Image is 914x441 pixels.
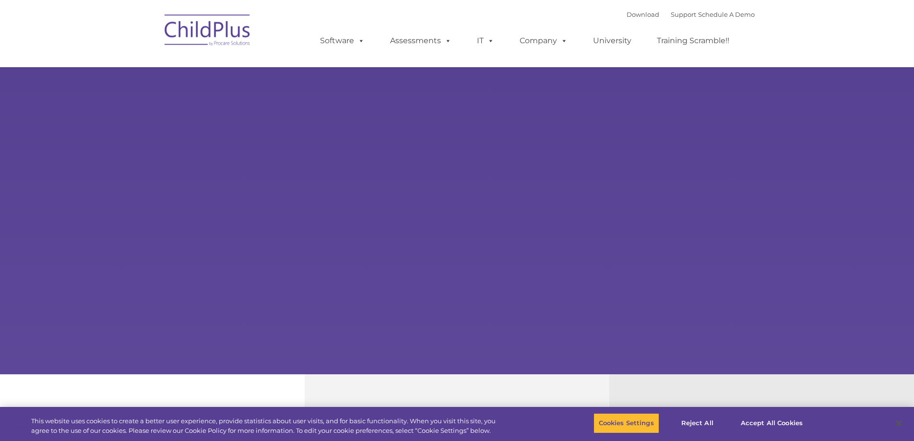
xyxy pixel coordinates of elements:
a: University [583,31,641,50]
button: Accept All Cookies [736,413,808,433]
a: Support [671,11,696,18]
img: ChildPlus by Procare Solutions [160,8,256,56]
div: This website uses cookies to create a better user experience, provide statistics about user visit... [31,417,503,435]
a: IT [467,31,504,50]
a: Assessments [380,31,461,50]
button: Reject All [667,413,727,433]
a: Schedule A Demo [698,11,755,18]
font: | [627,11,755,18]
a: Company [510,31,577,50]
a: Download [627,11,659,18]
a: Software [310,31,374,50]
button: Cookies Settings [594,413,659,433]
a: Training Scramble!! [647,31,739,50]
button: Close [888,413,909,434]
